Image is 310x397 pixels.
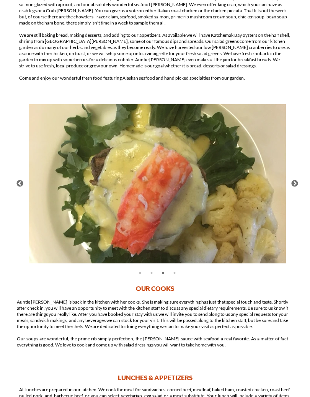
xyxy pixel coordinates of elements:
[8,374,302,382] p: LUNCHES & APPETIZERS
[291,180,299,188] button: Next
[17,299,288,330] p: Auntie [PERSON_NAME] is back in the kitchen with her cooks. She is making sure everything has jus...
[8,284,302,293] p: OUR COOKS
[29,104,286,263] img: Filet with king crab leg and bernaise sauce at our Alaskan fishing lodge
[17,336,288,348] p: Our soups are wonderful, the prime rib simply perfection, the [PERSON_NAME] sauce with seafood a ...
[19,75,290,81] p: Come and enjoy our wonderful fresh food featuring Alaskan seafood and hand picked specialties fro...
[159,269,167,277] button: 3
[136,269,144,277] button: 1
[171,269,178,277] button: 4
[16,180,24,188] button: Previous
[148,269,155,277] button: 2
[19,32,290,69] p: We are still baking bread, making desserts, and adding to our appetizers. As available we will ha...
